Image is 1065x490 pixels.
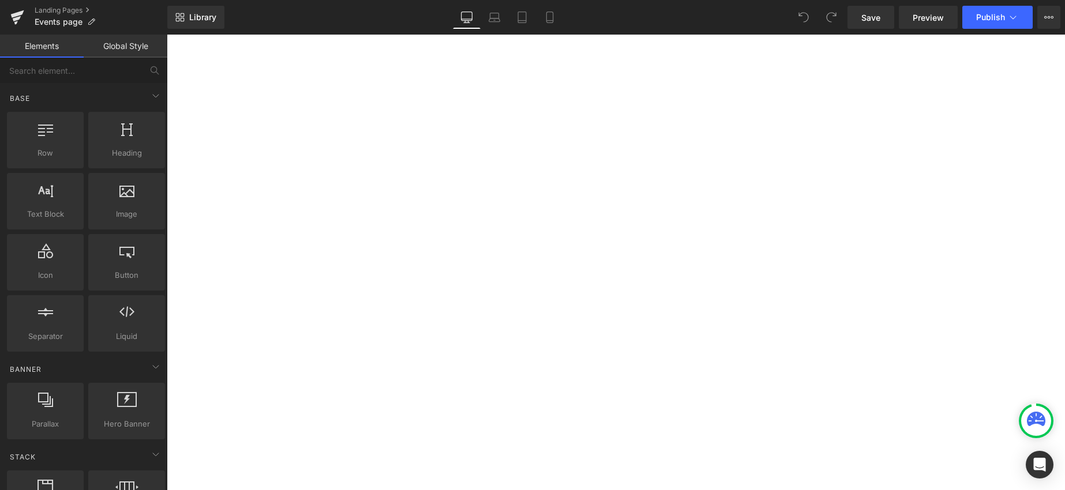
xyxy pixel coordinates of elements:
a: Desktop [453,6,481,29]
span: Heading [92,147,162,159]
button: Undo [792,6,815,29]
span: Icon [10,269,80,281]
span: Stack [9,451,37,462]
a: Preview [899,6,958,29]
button: Redo [820,6,843,29]
span: Hero Banner [92,418,162,430]
button: More [1037,6,1060,29]
span: Preview [913,12,944,24]
a: Global Style [84,35,167,58]
span: Library [189,12,216,22]
span: Publish [976,13,1005,22]
span: Banner [9,364,43,375]
a: New Library [167,6,224,29]
span: Events page [35,17,82,27]
a: Mobile [536,6,564,29]
span: Row [10,147,80,159]
a: Laptop [481,6,508,29]
span: Text Block [10,208,80,220]
a: Landing Pages [35,6,167,15]
span: Image [92,208,162,220]
span: Liquid [92,330,162,342]
span: Separator [10,330,80,342]
span: Save [861,12,880,24]
div: Open Intercom Messenger [1026,451,1053,478]
span: Button [92,269,162,281]
span: Parallax [10,418,80,430]
span: Base [9,93,31,104]
a: Tablet [508,6,536,29]
button: Publish [962,6,1033,29]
